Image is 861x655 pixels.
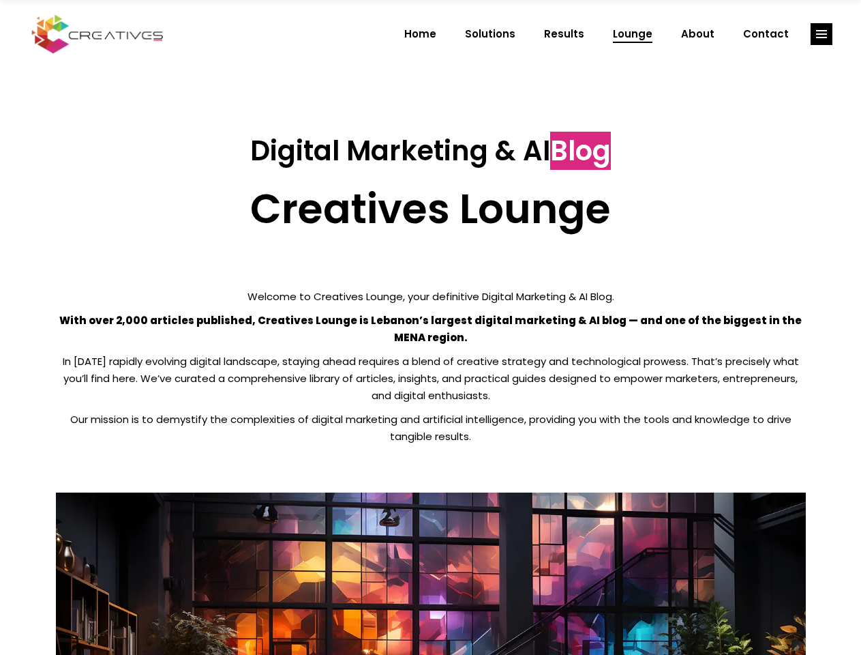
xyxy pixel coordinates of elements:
span: Lounge [613,16,652,52]
p: In [DATE] rapidly evolving digital landscape, staying ahead requires a blend of creative strategy... [56,353,806,404]
h2: Creatives Lounge [56,184,806,233]
p: Welcome to Creatives Lounge, your definitive Digital Marketing & AI Blog. [56,288,806,305]
a: Solutions [451,16,530,52]
a: About [667,16,729,52]
strong: With over 2,000 articles published, Creatives Lounge is Lebanon’s largest digital marketing & AI ... [59,313,802,345]
span: Results [544,16,584,52]
a: link [811,23,832,45]
a: Home [390,16,451,52]
span: Contact [743,16,789,52]
a: Lounge [599,16,667,52]
span: About [681,16,714,52]
span: Solutions [465,16,515,52]
a: Results [530,16,599,52]
p: Our mission is to demystify the complexities of digital marketing and artificial intelligence, pr... [56,411,806,445]
h3: Digital Marketing & AI [56,134,806,167]
img: Creatives [29,13,166,55]
a: Contact [729,16,803,52]
span: Home [404,16,436,52]
span: Blog [550,132,611,170]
